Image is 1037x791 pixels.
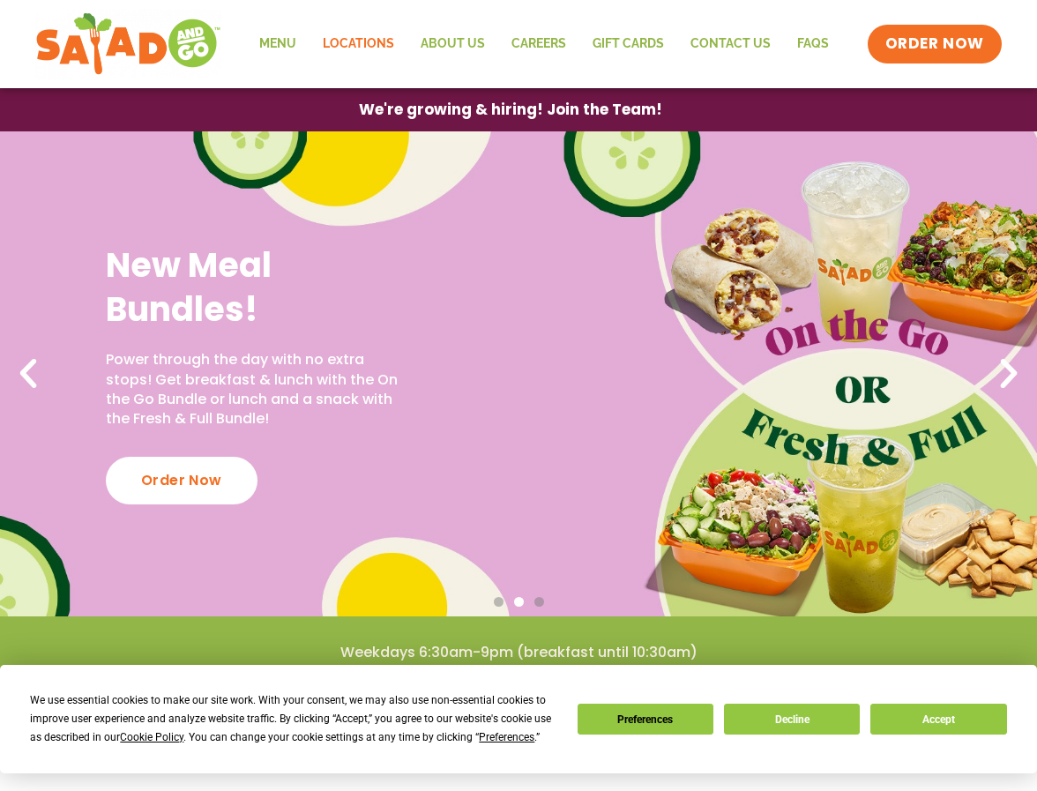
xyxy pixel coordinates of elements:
span: We're growing & hiring! Join the Team! [359,102,662,117]
div: We use essential cookies to make our site work. With your consent, we may also use non-essential ... [30,691,556,747]
span: Cookie Policy [120,731,183,743]
a: Contact Us [677,24,784,64]
img: new-SAG-logo-768×292 [35,9,221,79]
div: Previous slide [9,354,48,393]
div: Next slide [989,354,1028,393]
a: We're growing & hiring! Join the Team! [332,89,689,131]
button: Decline [724,704,860,735]
h4: Weekdays 6:30am-9pm (breakfast until 10:30am) [35,643,1002,662]
a: About Us [407,24,498,64]
a: GIFT CARDS [579,24,677,64]
a: Careers [498,24,579,64]
h2: New Meal Bundles! [106,243,413,331]
p: Power through the day with no extra stops! Get breakfast & lunch with the On the Go Bundle or lun... [106,350,413,429]
a: Menu [246,24,310,64]
a: ORDER NOW [868,25,1002,63]
button: Preferences [578,704,713,735]
span: Go to slide 3 [534,597,544,607]
button: Accept [870,704,1006,735]
a: FAQs [784,24,842,64]
div: Order Now [106,457,257,504]
span: Preferences [479,731,534,743]
a: Locations [310,24,407,64]
span: ORDER NOW [885,34,984,55]
nav: Menu [246,24,842,64]
span: Go to slide 2 [514,597,524,607]
span: Go to slide 1 [494,597,504,607]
